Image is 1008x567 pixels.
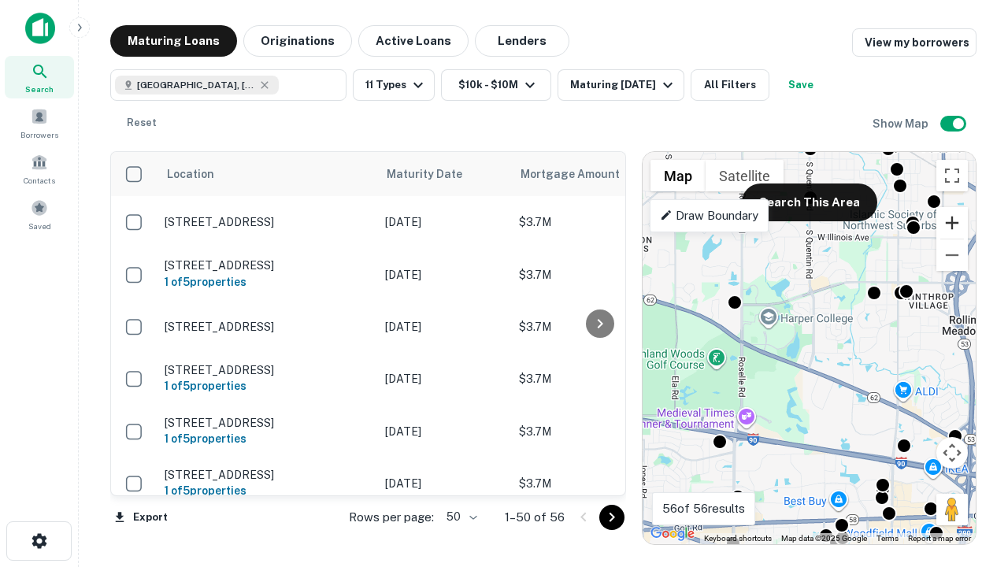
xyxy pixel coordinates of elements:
a: Open this area in Google Maps (opens a new window) [647,524,699,544]
button: Originations [243,25,352,57]
h6: 1 of 5 properties [165,377,369,395]
button: Lenders [475,25,569,57]
span: Contacts [24,174,55,187]
h6: 1 of 5 properties [165,273,369,291]
p: [DATE] [385,423,503,440]
button: $10k - $10M [441,69,551,101]
button: Toggle fullscreen view [936,160,968,191]
th: Mortgage Amount [511,152,684,196]
button: Maturing [DATE] [558,69,684,101]
button: Show satellite imagery [706,160,784,191]
p: [STREET_ADDRESS] [165,320,369,334]
p: [DATE] [385,266,503,283]
div: Maturing [DATE] [570,76,677,94]
a: Borrowers [5,102,74,144]
button: Keyboard shortcuts [704,533,772,544]
p: [DATE] [385,475,503,492]
p: [DATE] [385,370,503,387]
button: Reset [117,107,167,139]
p: $3.7M [519,318,676,335]
button: Search This Area [742,183,877,221]
iframe: Chat Widget [929,391,1008,466]
p: [STREET_ADDRESS] [165,363,369,377]
h6: Show Map [873,115,931,132]
p: $3.7M [519,475,676,492]
a: Terms [876,534,899,543]
h6: 1 of 5 properties [165,482,369,499]
p: $3.7M [519,423,676,440]
img: Google [647,524,699,544]
p: [STREET_ADDRESS] [165,215,369,229]
a: Contacts [5,147,74,190]
th: Location [157,152,377,196]
th: Maturity Date [377,152,511,196]
span: Search [25,83,54,95]
button: All Filters [691,69,769,101]
button: Go to next page [599,505,624,530]
p: Draw Boundary [660,206,758,225]
button: 11 Types [353,69,435,101]
a: Search [5,56,74,98]
p: 56 of 56 results [662,499,745,518]
p: $3.7M [519,370,676,387]
p: [DATE] [385,213,503,231]
img: capitalize-icon.png [25,13,55,44]
a: Saved [5,193,74,235]
span: [GEOGRAPHIC_DATA], [GEOGRAPHIC_DATA] [137,78,255,92]
button: Maturing Loans [110,25,237,57]
div: 0 0 [643,152,976,544]
span: Maturity Date [387,165,483,183]
a: Report a map error [908,534,971,543]
button: Active Loans [358,25,469,57]
div: 50 [440,506,480,528]
p: $3.7M [519,213,676,231]
p: $3.7M [519,266,676,283]
a: View my borrowers [852,28,976,57]
span: Location [166,165,214,183]
p: [STREET_ADDRESS] [165,258,369,272]
span: Borrowers [20,128,58,141]
p: [STREET_ADDRESS] [165,416,369,430]
p: 1–50 of 56 [505,508,565,527]
button: Zoom out [936,239,968,271]
button: Drag Pegman onto the map to open Street View [936,494,968,525]
span: Mortgage Amount [521,165,640,183]
button: Save your search to get updates of matches that match your search criteria. [776,69,826,101]
p: Rows per page: [349,508,434,527]
p: [DATE] [385,318,503,335]
h6: 1 of 5 properties [165,430,369,447]
span: Map data ©2025 Google [781,534,867,543]
span: Saved [28,220,51,232]
button: Export [110,506,172,529]
button: Show street map [650,160,706,191]
p: [STREET_ADDRESS] [165,468,369,482]
button: Zoom in [936,207,968,239]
